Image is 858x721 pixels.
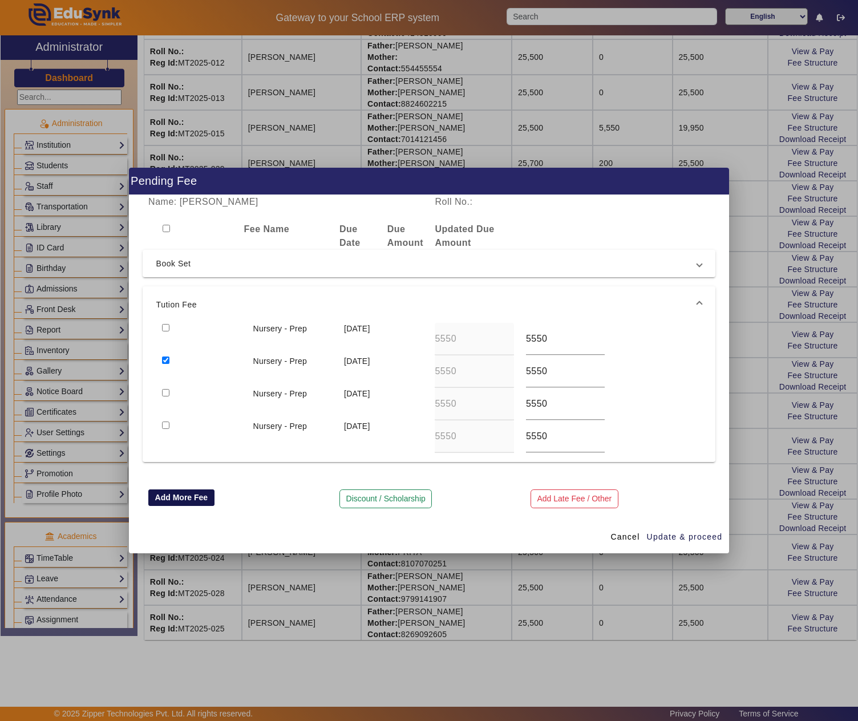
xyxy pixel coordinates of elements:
[435,397,513,411] input: Amount
[526,397,605,411] input: Amount
[435,332,513,346] input: Amount
[526,364,605,378] input: Amount
[526,332,605,346] input: Amount
[253,389,307,398] span: Nursery - Prep
[344,422,370,431] span: [DATE]
[435,224,494,248] b: Updated Due Amount
[526,430,605,443] input: Amount
[344,389,370,398] span: [DATE]
[148,489,214,507] button: Add More Fee
[344,357,370,366] span: [DATE]
[253,357,307,366] span: Nursery - Prep
[606,526,644,547] button: Cancel
[143,323,716,462] div: Tution Fee
[129,168,730,195] h1: Pending Fee
[156,298,698,311] span: Tution Fee
[244,224,290,234] b: Fee Name
[253,422,307,431] span: Nursery - Prep
[435,430,513,443] input: Amount
[143,195,429,209] div: Name: [PERSON_NAME]
[339,489,432,509] button: Discount / Scholarship
[387,224,423,248] b: Due Amount
[647,531,723,543] span: Update & proceed
[531,489,618,509] button: Add Late Fee / Other
[435,364,513,378] input: Amount
[429,195,572,209] div: Roll No.:
[339,224,361,248] b: Due Date
[610,531,640,543] span: Cancel
[253,324,307,333] span: Nursery - Prep
[344,324,370,333] span: [DATE]
[156,257,698,270] span: Book Set
[646,526,723,547] button: Update & proceed
[143,250,716,277] mat-expansion-panel-header: Book Set
[143,286,716,323] mat-expansion-panel-header: Tution Fee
